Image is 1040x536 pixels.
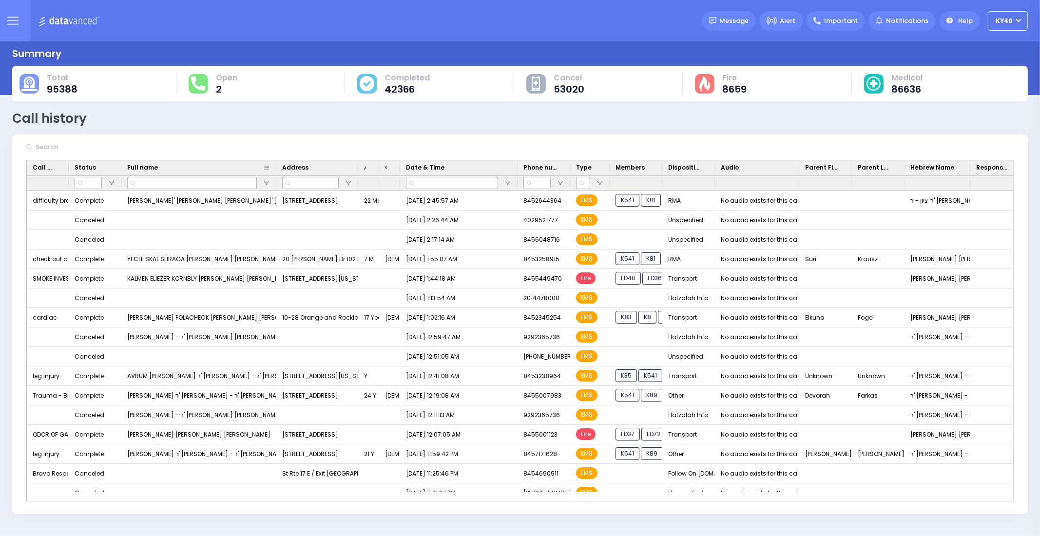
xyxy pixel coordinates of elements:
[27,191,69,211] div: difficulty breathing
[27,444,69,464] div: leg injury
[722,73,747,83] span: Fire
[532,77,540,91] img: other-cause.svg
[276,425,358,444] div: [STREET_ADDRESS]
[658,311,680,324] span: 903
[958,16,973,26] span: Help
[358,191,379,211] div: 22 Month
[523,294,559,302] span: 2014478000
[400,308,518,327] div: [DATE] 1:02:16 AM
[121,425,276,444] div: [PERSON_NAME] [PERSON_NAME] [PERSON_NAME]
[824,16,858,26] span: Important
[39,15,103,27] img: Logo
[576,233,597,245] span: EMS
[616,369,637,382] span: K35
[641,428,666,440] span: FD72
[47,73,77,83] span: Total
[276,464,358,483] div: St Rte 17 E / Exit [GEOGRAPHIC_DATA][US_STATE] 10917
[75,331,104,344] div: Canceled
[662,269,715,288] div: Transport
[721,448,802,460] div: No audio exists for this call.
[75,467,104,480] div: Canceled
[75,370,104,383] div: Complete
[27,308,69,327] div: cardiac
[406,177,498,189] input: Date & Time Filter Input
[616,389,639,402] span: K541
[721,272,802,285] div: No audio exists for this call.
[75,233,104,246] div: Canceled
[721,409,802,421] div: No audio exists for this call.
[721,233,802,246] div: No audio exists for this call.
[400,269,518,288] div: [DATE] 1:44:18 AM
[21,77,38,91] img: total-cause.svg
[121,327,276,347] div: [PERSON_NAME] - ר' [PERSON_NAME] [PERSON_NAME]
[216,73,237,83] span: Open
[576,272,596,284] span: Fire
[799,386,852,405] div: Devorah
[400,288,518,308] div: [DATE] 1:13:54 AM
[905,444,970,464] div: ר' [PERSON_NAME] - ר' [PERSON_NAME] [PERSON_NAME]
[721,331,802,344] div: No audio exists for this call.
[121,366,276,386] div: AVRUM [PERSON_NAME] ר' [PERSON_NAME] - ר' [PERSON_NAME]
[662,249,715,269] div: RMA
[400,444,518,464] div: [DATE] 11:59:42 PM
[523,235,560,244] span: 8456048716
[127,177,257,189] input: Full name Filter Input
[867,77,881,91] img: medical-cause.svg
[662,347,715,366] div: Unspecified
[385,163,386,172] span: Gender
[976,163,1009,172] span: Response Agent
[852,386,905,405] div: Farkas
[799,308,852,327] div: Elkuna
[12,109,87,128] div: Call history
[721,350,802,363] div: No audio exists for this call.
[616,252,639,265] span: K541
[996,17,1013,25] span: KY40
[400,191,518,211] div: [DATE] 2:45:57 AM
[358,444,379,464] div: 21 Y
[576,163,592,172] span: Type
[891,84,923,94] span: 86636
[616,194,639,207] span: K541
[641,252,661,265] span: K81
[662,386,715,405] div: Other
[400,327,518,347] div: [DATE] 12:59:47 AM
[75,409,104,421] div: Canceled
[576,370,597,382] span: EMS
[406,163,444,172] span: Date & Time
[852,366,905,386] div: Unknown
[721,370,802,383] div: No audio exists for this call.
[27,269,69,288] div: SMOKE INVESTIGATION
[523,196,561,205] span: 8452644364
[33,163,55,172] span: Call Type
[75,389,104,402] div: Complete
[216,84,237,94] span: 2
[616,447,639,460] span: K541
[662,191,715,211] div: RMA
[662,464,715,483] div: Follow On [DOMAIN_NAME]
[27,249,69,269] div: check out a child
[576,350,597,362] span: EMS
[400,366,518,386] div: [DATE] 12:41:08 AM
[576,292,597,304] span: EMS
[576,467,597,479] span: EMS
[121,269,276,288] div: KALMEN ELIEZER KORNBLY [PERSON_NAME] [PERSON_NAME]
[886,16,928,26] span: Notifications
[121,308,276,327] div: [PERSON_NAME] POLACHECK [PERSON_NAME] [PERSON_NAME]
[722,84,747,94] span: 8659
[75,292,104,305] div: Canceled
[721,194,802,207] div: No audio exists for this call.
[12,46,61,61] div: Summary
[523,177,551,189] input: Phone number Filter Input
[780,16,795,26] span: Alert
[709,17,716,24] img: message.svg
[523,450,557,458] span: 8457171628
[799,249,852,269] div: Suri
[799,444,852,464] div: [PERSON_NAME]
[662,308,715,327] div: Transport
[191,77,205,90] img: total-response.svg
[385,73,430,83] span: Completed
[576,409,597,421] span: EMS
[852,308,905,327] div: Fogel
[33,138,179,156] input: Search
[379,444,400,464] div: [DEMOGRAPHIC_DATA]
